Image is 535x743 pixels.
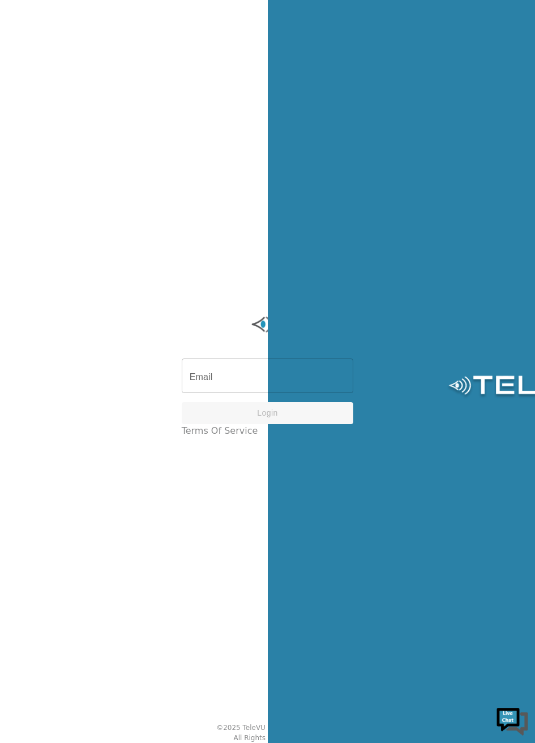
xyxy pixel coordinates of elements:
img: Logo [182,308,354,341]
div: All Rights Reserved. [233,733,301,743]
a: Terms of Service [182,424,258,438]
img: Chat Widget [495,703,529,737]
div: © 2025 TeleVU Innovation Ltd. [216,723,319,733]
